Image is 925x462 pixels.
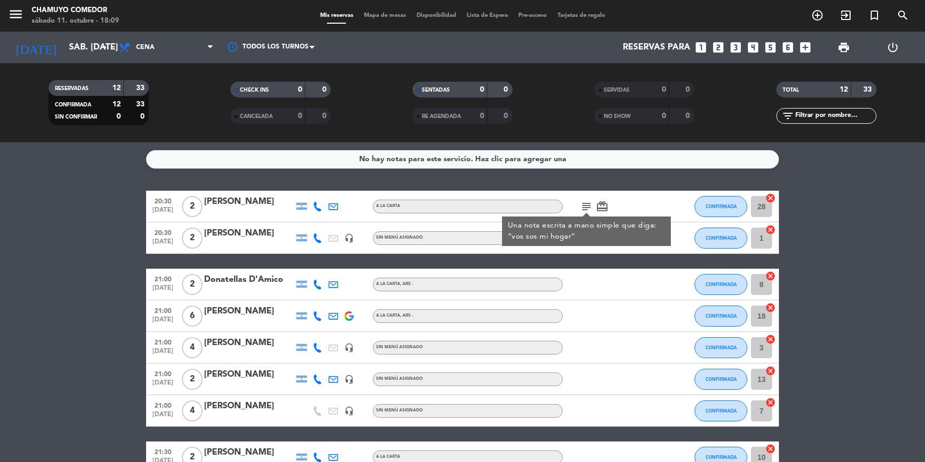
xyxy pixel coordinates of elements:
div: [PERSON_NAME] [204,336,294,350]
i: card_giftcard [596,200,609,213]
i: headset_mic [344,406,354,416]
strong: 0 [662,86,666,93]
span: 4 [182,337,203,358]
strong: 0 [686,86,692,93]
span: Sin menú asignado [376,345,423,349]
i: headset_mic [344,233,354,243]
i: search [897,9,909,22]
span: [DATE] [150,316,176,328]
i: subject [580,200,593,213]
strong: 0 [686,112,692,120]
div: No hay notas para este servicio. Haz clic para agregar una [359,153,566,165]
input: Filtrar por nombre... [794,110,876,122]
span: 21:00 [150,367,176,379]
span: [DATE] [150,379,176,391]
span: CONFIRMADA [706,454,737,460]
span: Tarjetas de regalo [552,13,611,18]
strong: 0 [117,113,121,120]
button: CONFIRMADA [695,306,747,327]
strong: 0 [662,112,666,120]
div: [PERSON_NAME] [204,195,294,209]
span: CONFIRMADA [706,313,737,319]
strong: 0 [480,112,484,120]
button: CONFIRMADA [695,196,747,217]
button: CONFIRMADA [695,337,747,358]
span: 2 [182,274,203,295]
i: cancel [765,224,776,235]
span: [DATE] [150,207,176,219]
strong: 33 [863,86,874,93]
i: headset_mic [344,343,354,352]
button: CONFIRMADA [695,400,747,421]
span: , ARS - [400,282,413,286]
i: menu [8,6,24,22]
i: looks_3 [729,41,743,54]
i: cancel [765,444,776,454]
span: Disponibilidad [411,13,461,18]
span: 21:00 [150,272,176,284]
div: [PERSON_NAME] [204,304,294,318]
div: [PERSON_NAME] [204,227,294,240]
i: cancel [765,271,776,281]
strong: 0 [298,112,302,120]
span: A LA CARTA [376,204,400,208]
button: menu [8,6,24,26]
span: 2 [182,228,203,249]
span: print [837,41,850,54]
i: power_settings_new [887,41,899,54]
i: looks_5 [764,41,777,54]
span: CONFIRMADA [706,235,737,241]
span: [DATE] [150,348,176,360]
span: 2 [182,369,203,390]
strong: 0 [480,86,484,93]
i: exit_to_app [840,9,852,22]
i: cancel [765,334,776,345]
span: TOTAL [783,87,799,93]
i: filter_list [782,110,794,122]
i: arrow_drop_down [98,41,111,54]
span: Cena [136,44,155,51]
span: [DATE] [150,411,176,423]
span: [DATE] [150,284,176,297]
div: Chamuyo Comedor [32,5,119,16]
span: SIN CONFIRMAR [55,114,97,120]
span: Sin menú asignado [376,235,423,240]
strong: 33 [136,101,147,108]
div: [PERSON_NAME] [204,399,294,413]
span: CONFIRMADA [706,376,737,382]
strong: 12 [840,86,848,93]
i: cancel [765,366,776,376]
i: add_circle_outline [811,9,824,22]
i: looks_one [694,41,708,54]
i: cancel [765,193,776,203]
span: 21:30 [150,445,176,457]
div: [PERSON_NAME] [204,368,294,381]
span: [DATE] [150,238,176,250]
img: google-logo.png [344,311,354,321]
span: SERVIDAS [604,87,630,93]
div: LOG OUT [869,32,918,63]
span: 21:00 [150,304,176,316]
span: A LA CARTA [376,282,413,286]
span: RE AGENDADA [422,114,461,119]
span: A LA CARTA [376,313,413,318]
strong: 33 [136,84,147,92]
button: CONFIRMADA [695,228,747,249]
span: , ARS - [400,313,413,318]
strong: 0 [298,86,302,93]
span: CONFIRMADA [706,281,737,287]
button: CONFIRMADA [695,274,747,295]
i: looks_6 [781,41,795,54]
i: cancel [765,397,776,408]
span: CONFIRMADA [706,203,737,209]
span: Pre-acceso [513,13,552,18]
span: Reservas para [623,43,690,53]
span: Mis reservas [315,13,359,18]
i: cancel [765,302,776,313]
strong: 12 [112,101,121,108]
span: 21:00 [150,336,176,348]
span: Mapa de mesas [359,13,411,18]
i: looks_4 [746,41,760,54]
span: A LA CARTA [376,455,400,459]
strong: 0 [140,113,147,120]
